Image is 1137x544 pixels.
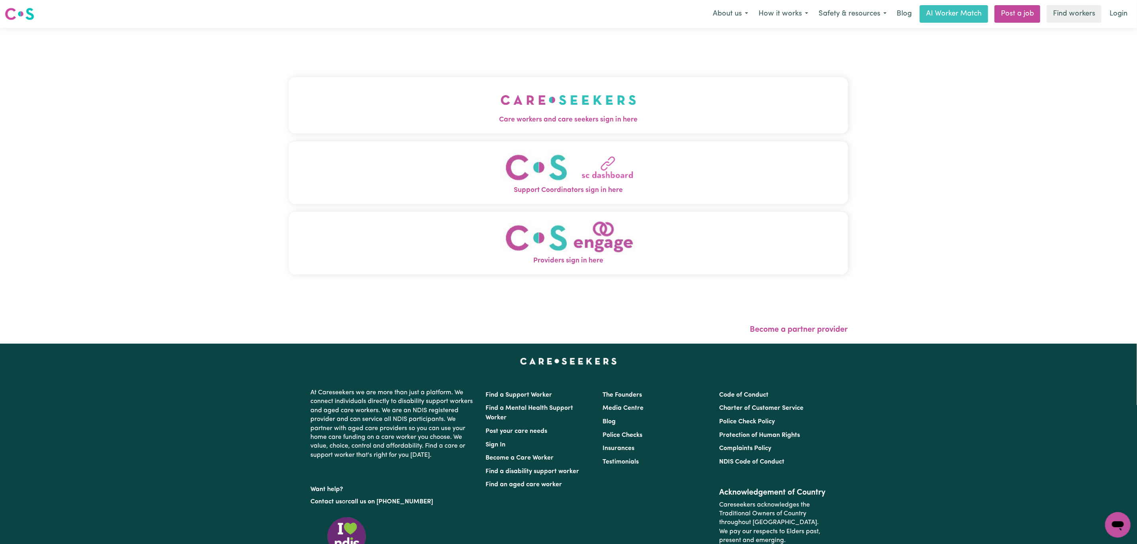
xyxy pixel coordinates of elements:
[719,419,775,425] a: Police Check Policy
[486,442,506,448] a: Sign In
[348,499,433,505] a: call us on [PHONE_NUMBER]
[603,419,616,425] a: Blog
[486,455,554,461] a: Become a Care Worker
[813,6,892,22] button: Safety & resources
[719,432,800,438] a: Protection of Human Rights
[486,392,552,398] a: Find a Support Worker
[719,459,784,465] a: NDIS Code of Conduct
[5,7,34,21] img: Careseekers logo
[486,428,548,434] a: Post your care needs
[486,481,562,488] a: Find an aged care worker
[603,392,642,398] a: The Founders
[289,115,848,125] span: Care workers and care seekers sign in here
[719,405,804,411] a: Charter of Customer Service
[1105,5,1132,23] a: Login
[603,405,644,411] a: Media Centre
[708,6,753,22] button: About us
[311,385,476,463] p: At Careseekers we are more than just a platform. We connect individuals directly to disability su...
[719,445,771,452] a: Complaints Policy
[995,5,1040,23] a: Post a job
[289,212,848,274] button: Providers sign in here
[289,141,848,204] button: Support Coordinators sign in here
[289,185,848,196] span: Support Coordinators sign in here
[311,494,476,509] p: or
[719,488,826,497] h2: Acknowledgement of Country
[289,77,848,133] button: Care workers and care seekers sign in here
[603,432,642,438] a: Police Checks
[920,5,988,23] a: AI Worker Match
[289,256,848,266] span: Providers sign in here
[311,499,342,505] a: Contact us
[719,392,768,398] a: Code of Conduct
[520,358,617,364] a: Careseekers home page
[486,468,579,475] a: Find a disability support worker
[486,405,573,421] a: Find a Mental Health Support Worker
[1047,5,1102,23] a: Find workers
[753,6,813,22] button: How it works
[750,326,848,334] a: Become a partner provider
[603,445,634,452] a: Insurances
[311,482,476,494] p: Want help?
[603,459,639,465] a: Testimonials
[1105,512,1131,538] iframe: Button to launch messaging window, conversation in progress
[892,5,917,23] a: Blog
[5,5,34,23] a: Careseekers logo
